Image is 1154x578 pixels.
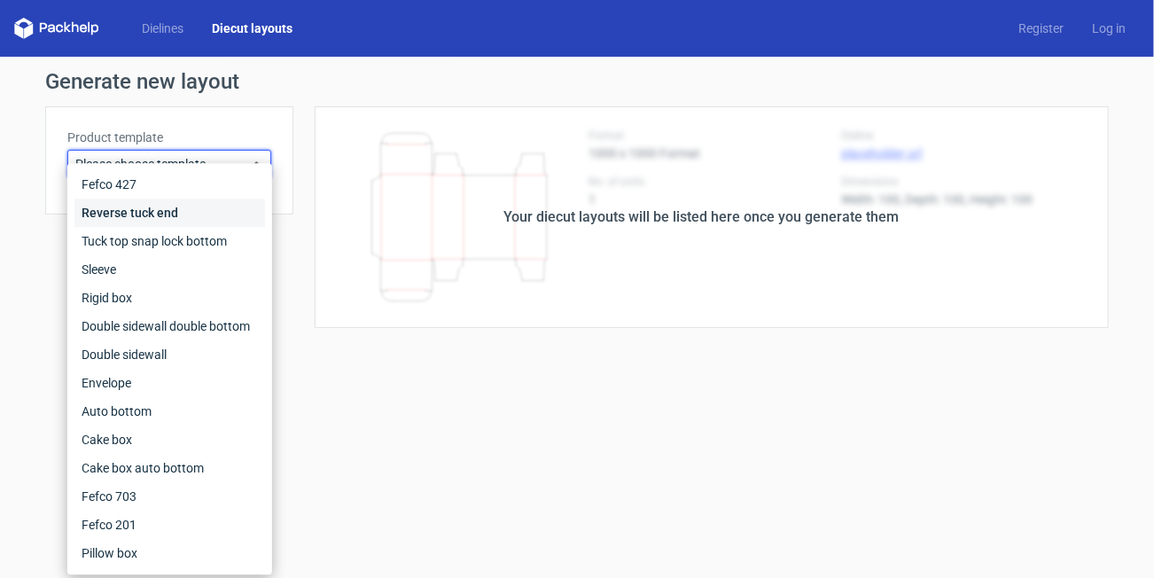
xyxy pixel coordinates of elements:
div: Cake box auto bottom [74,454,265,482]
label: Product template [67,129,271,146]
div: Pillow box [74,539,265,567]
span: Please choose template [75,155,250,173]
div: Auto bottom [74,397,265,426]
div: Double sidewall [74,340,265,369]
div: Sleeve [74,255,265,284]
a: Dielines [128,20,198,37]
h1: Generate new layout [45,71,1109,92]
div: Reverse tuck end [74,199,265,227]
div: Tuck top snap lock bottom [74,227,265,255]
a: Register [1004,20,1078,37]
div: Your diecut layouts will be listed here once you generate them [503,207,899,228]
a: Diecut layouts [198,20,307,37]
div: Cake box [74,426,265,454]
div: Fefco 201 [74,511,265,539]
a: Log in [1078,20,1140,37]
div: Fefco 703 [74,482,265,511]
div: Envelope [74,369,265,397]
div: Rigid box [74,284,265,312]
div: Double sidewall double bottom [74,312,265,340]
div: Fefco 427 [74,170,265,199]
